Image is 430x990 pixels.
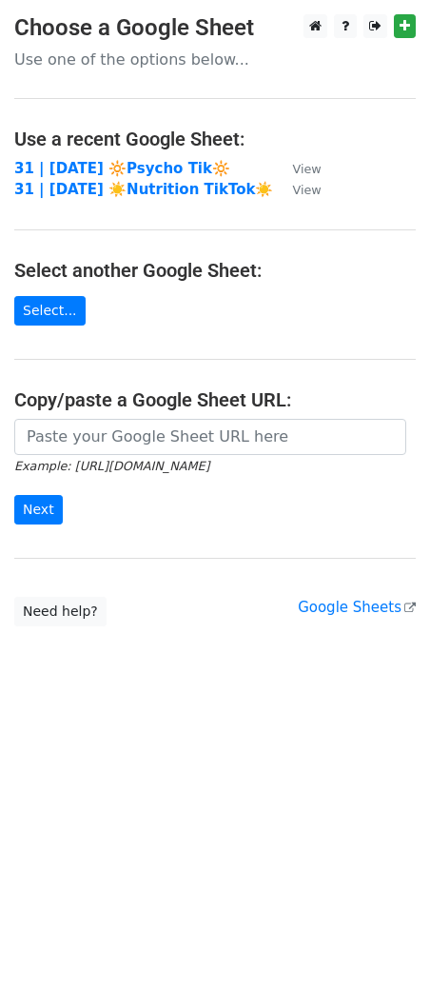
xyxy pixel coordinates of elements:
small: Example: [URL][DOMAIN_NAME] [14,459,209,473]
a: Select... [14,296,86,326]
h4: Use a recent Google Sheet: [14,128,416,150]
a: 31 | [DATE] ☀️Nutrition TikTok☀️ [14,181,273,198]
input: Next [14,495,63,525]
a: View [273,160,321,177]
input: Paste your Google Sheet URL here [14,419,406,455]
small: View [292,183,321,197]
a: Need help? [14,597,107,626]
a: View [273,181,321,198]
h3: Choose a Google Sheet [14,14,416,42]
a: Google Sheets [298,599,416,616]
small: View [292,162,321,176]
a: 31 | [DATE] 🔆Psycho Tik🔆 [14,160,230,177]
p: Use one of the options below... [14,49,416,69]
h4: Select another Google Sheet: [14,259,416,282]
h4: Copy/paste a Google Sheet URL: [14,388,416,411]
